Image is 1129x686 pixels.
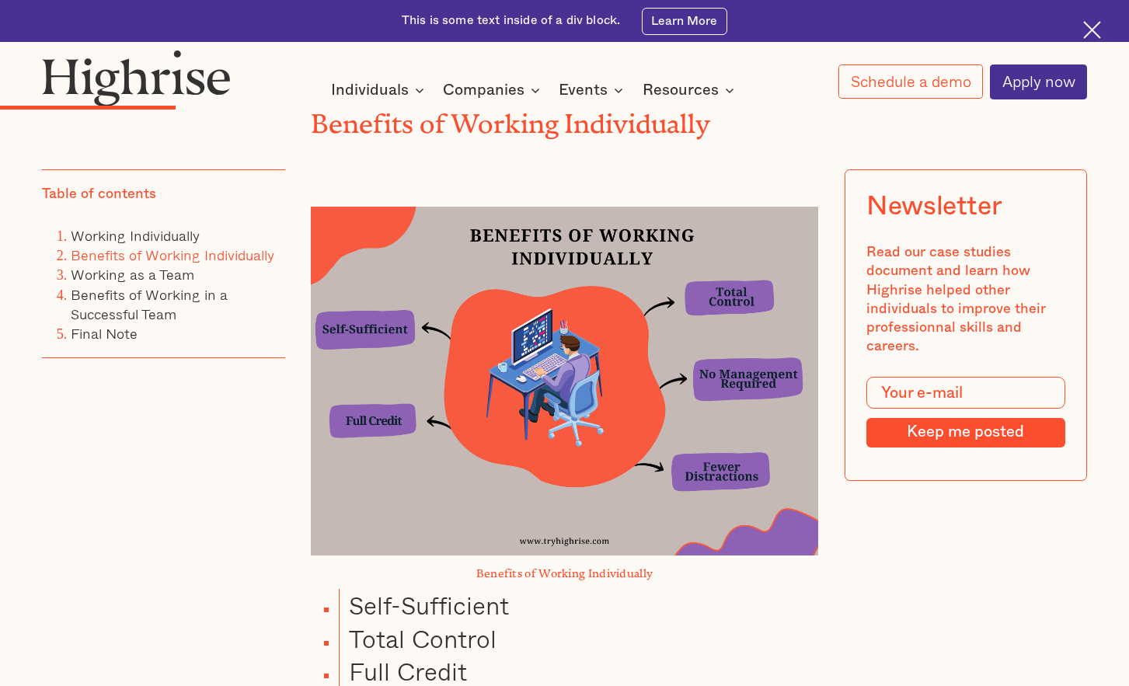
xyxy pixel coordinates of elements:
img: Cross icon [1083,21,1101,39]
form: Modal Form [866,377,1065,447]
div: Events [559,81,608,99]
img: Highrise logo [42,50,231,106]
input: Your e-mail [866,377,1065,409]
div: Individuals [331,81,429,99]
div: Companies [443,81,545,99]
a: Apply now [990,64,1087,99]
div: Resources [643,81,719,99]
a: Working Individually [71,225,200,246]
a: Learn More [642,8,728,35]
div: Table of contents [42,184,156,203]
h2: Benefits of Working Individually [311,103,818,133]
div: Events [559,81,628,99]
div: Read our case studies document and learn how Highrise helped other individuals to improve their p... [866,243,1065,356]
div: This is some text inside of a div block. [402,12,620,30]
li: Total Control [339,622,817,655]
img: Benefits of Working Individually [311,207,818,555]
div: Individuals [331,81,409,99]
a: Benefits of Working Individually [71,244,274,266]
a: Final Note [71,322,138,343]
div: Resources [643,81,739,99]
div: Newsletter [866,191,1002,222]
a: Working as a Team [71,263,194,285]
li: Self-Sufficient [339,589,817,622]
div: Companies [443,81,524,99]
a: Benefits of Working in a Successful Team [71,283,228,324]
a: Schedule a demo [838,64,983,99]
input: Keep me posted [866,417,1065,447]
strong: Benefits of Working Individually [476,567,653,574]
